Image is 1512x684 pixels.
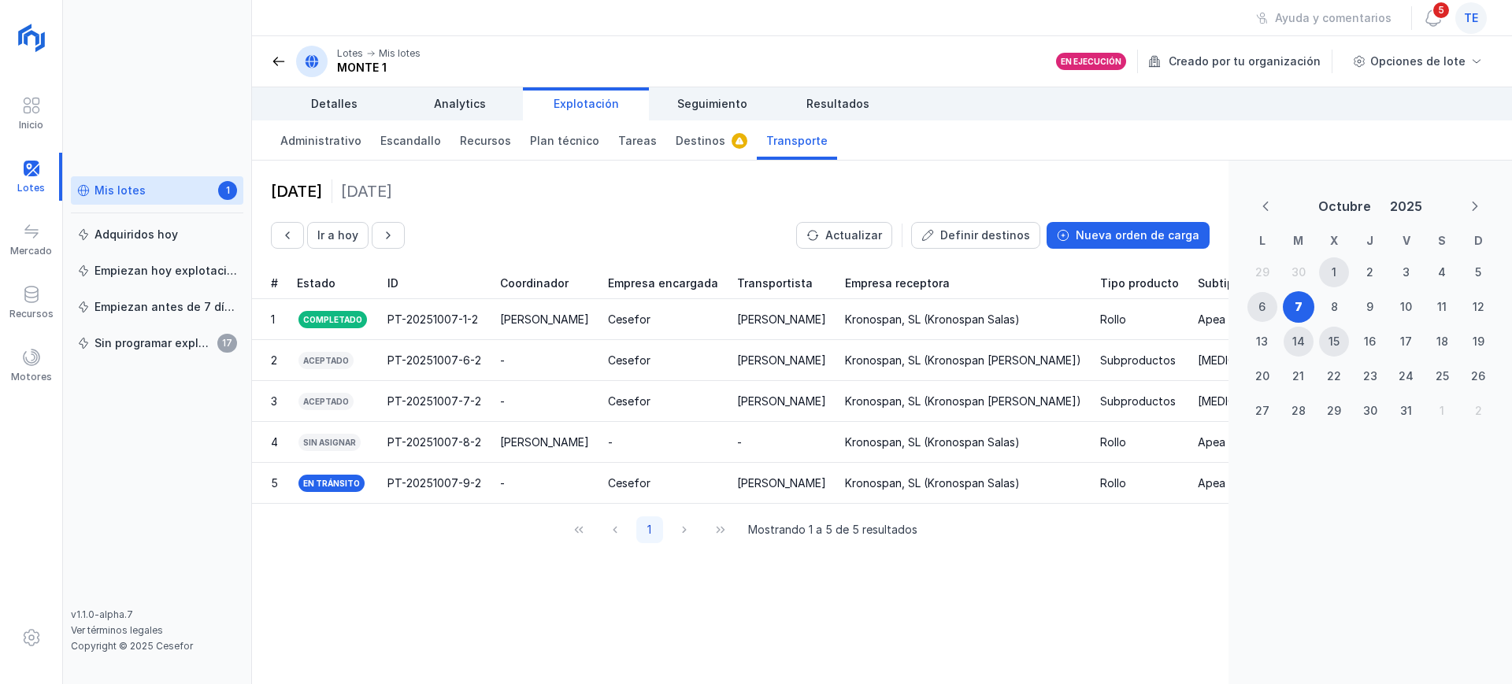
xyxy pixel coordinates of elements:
td: 23 [1352,359,1388,394]
div: Lotes [337,47,363,60]
div: - [500,394,505,409]
span: Analytics [434,96,486,112]
div: Recursos [9,308,54,320]
div: 30 [1291,264,1306,280]
span: Explotación [554,96,619,112]
div: 25 [1436,368,1449,384]
div: Cesefor [608,475,650,491]
td: 14 [1280,324,1317,359]
div: Opciones de lote [1370,54,1466,69]
div: 6 [1258,299,1266,315]
div: Motores [11,371,52,383]
td: 24 [1388,359,1425,394]
div: [MEDICAL_DATA] o serrín [1198,394,1330,409]
div: 12 [1473,299,1484,315]
td: 26 [1460,359,1496,394]
div: Cesefor [608,312,650,327]
button: Choose Month [1312,192,1377,220]
button: Actualizar [796,222,892,249]
td: 15 [1316,324,1352,359]
div: 27 [1255,403,1269,419]
div: [PERSON_NAME] [737,394,826,409]
div: Actualizar [825,227,882,243]
div: 26 [1471,368,1485,384]
button: Page 1 [636,516,663,543]
span: Detalles [311,96,358,112]
span: Escandallo [380,133,441,149]
div: 18 [1436,334,1448,349]
div: 5 [1475,264,1481,280]
div: PT-20251007-7-2 [387,394,481,409]
div: PT-20251007-9-2 [387,475,481,491]
div: 15 [1329,334,1340,349]
div: [DATE] [341,180,392,202]
div: 2 [1475,403,1482,419]
div: - [608,434,613,450]
div: Mercado [10,245,52,257]
div: 5 [271,475,278,491]
td: 7 [1280,290,1317,324]
a: Empiezan antes de 7 días [71,293,243,321]
div: 14 [1292,334,1305,349]
td: 6 [1244,290,1280,324]
div: PT-20251007-1-2 [387,312,478,327]
div: - [500,353,505,368]
div: 10 [1400,299,1412,315]
span: Empresa encargada [608,275,718,291]
a: Transporte [757,120,837,160]
div: Inicio [19,119,43,131]
td: 29 [1316,394,1352,428]
span: V [1403,234,1410,247]
td: 19 [1460,324,1496,359]
a: Analytics [397,87,523,120]
span: te [1464,10,1478,26]
td: 2 [1352,255,1388,290]
span: Empresa receptora [845,275,950,291]
div: Rollo [1100,475,1126,491]
span: Transporte [766,133,828,149]
td: 18 [1425,324,1461,359]
span: Seguimiento [677,96,747,112]
div: Choose Date [1238,179,1503,434]
td: 11 [1425,290,1461,324]
div: 21 [1292,368,1304,384]
img: logoRight.svg [12,18,51,57]
a: Resultados [775,87,901,120]
div: - [737,434,742,450]
div: 1 [1332,264,1336,280]
button: Definir destinos [911,222,1040,249]
div: 24 [1399,368,1414,384]
a: Escandallo [371,120,450,160]
div: [MEDICAL_DATA] o serrín [1198,353,1330,368]
div: 16 [1364,334,1376,349]
div: [PERSON_NAME] [737,312,826,327]
div: Nueva orden de carga [1076,227,1199,243]
div: En tránsito [297,473,366,494]
td: 31 [1388,394,1425,428]
div: 4 [271,434,278,450]
a: Tareas [609,120,666,160]
span: ID [387,275,398,291]
span: Plan técnico [530,133,599,149]
div: Mis lotes [379,47,421,60]
span: Resultados [806,96,869,112]
div: 23 [1363,368,1377,384]
div: 30 [1363,403,1377,419]
div: Sin programar explotación [94,335,213,351]
span: S [1438,234,1446,247]
div: 8 [1331,299,1338,315]
div: 20 [1255,368,1269,384]
div: 2 [1366,264,1373,280]
span: Mostrando 1 a 5 de 5 resultados [748,522,917,538]
div: Aceptado [297,350,355,371]
div: Kronospan, SL (Kronospan [PERSON_NAME]) [845,394,1081,409]
div: Apea [1198,312,1225,327]
div: Ir a hoy [317,227,358,243]
div: Rollo [1100,434,1126,450]
div: Cesefor [608,353,650,368]
div: 31 [1400,403,1412,419]
div: 3 [1403,264,1410,280]
a: Empiezan hoy explotación [71,257,243,285]
a: Ver términos legales [71,624,163,636]
div: Cesefor [608,394,650,409]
